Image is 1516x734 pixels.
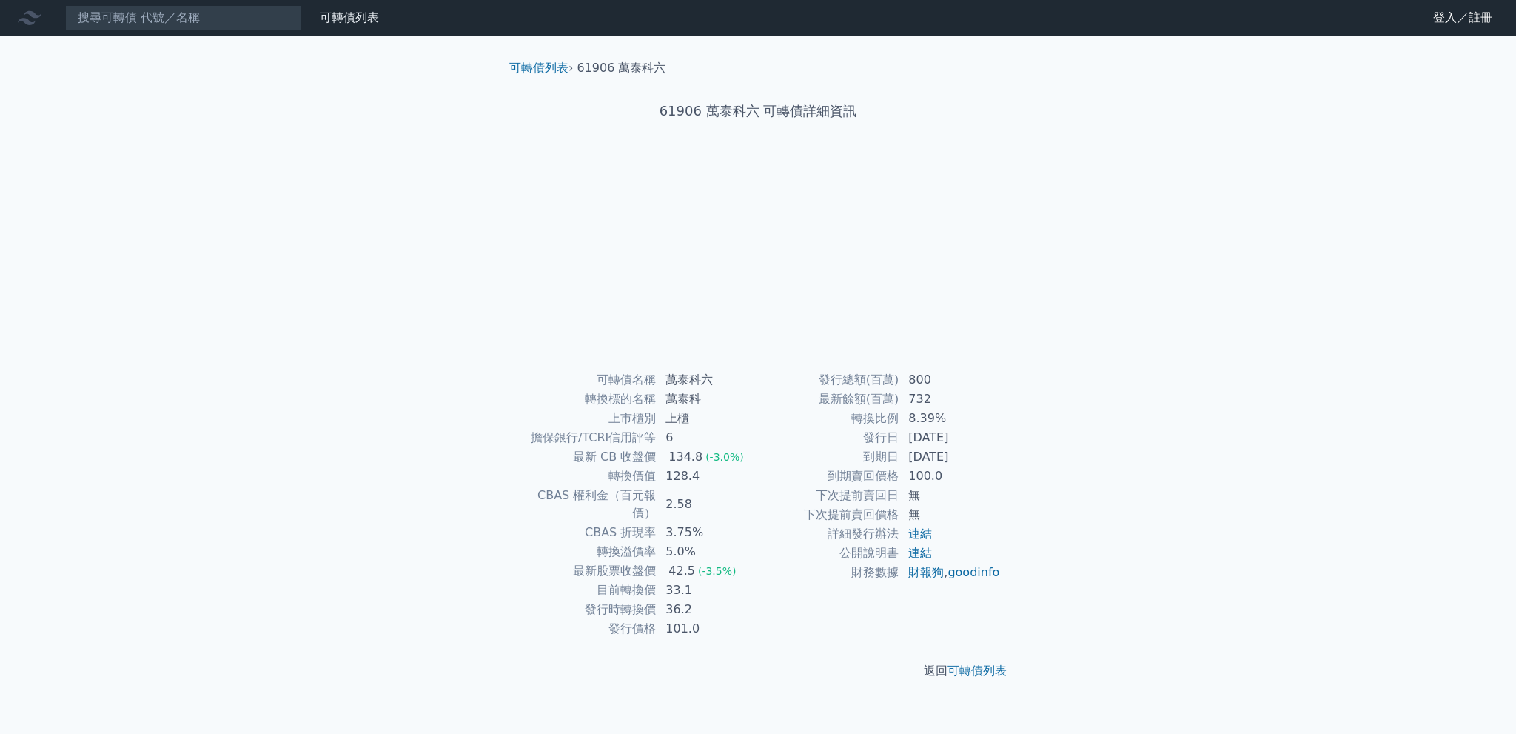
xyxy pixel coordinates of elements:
td: 100.0 [899,467,1001,486]
td: 800 [899,370,1001,390]
td: 6 [657,428,758,447]
input: 搜尋可轉債 代號／名稱 [65,5,302,30]
div: 42.5 [665,562,698,580]
p: 返回 [497,662,1019,680]
td: 128.4 [657,467,758,486]
td: 最新餘額(百萬) [758,390,899,409]
td: 發行日 [758,428,899,447]
a: 可轉債列表 [947,664,1007,678]
td: 發行時轉換價 [515,600,657,619]
td: 上櫃 [657,409,758,428]
td: 2.58 [657,486,758,523]
td: 發行價格 [515,619,657,638]
h1: 61906 萬泰科六 可轉債詳細資訊 [497,101,1019,121]
td: 下次提前賣回日 [758,486,899,505]
td: 到期日 [758,447,899,467]
a: 可轉債列表 [509,61,568,75]
a: 財報狗 [908,565,944,579]
td: 最新股票收盤價 [515,561,657,581]
td: 目前轉換價 [515,581,657,600]
td: [DATE] [899,428,1001,447]
td: 無 [899,505,1001,524]
td: 到期賣回價格 [758,467,899,486]
td: 33.1 [657,581,758,600]
td: 最新 CB 收盤價 [515,447,657,467]
td: 36.2 [657,600,758,619]
td: 萬泰科六 [657,370,758,390]
td: 上市櫃別 [515,409,657,428]
td: CBAS 折現率 [515,523,657,542]
td: [DATE] [899,447,1001,467]
td: 財務數據 [758,563,899,582]
td: 轉換溢價率 [515,542,657,561]
td: 可轉債名稱 [515,370,657,390]
td: 轉換標的名稱 [515,390,657,409]
td: 發行總額(百萬) [758,370,899,390]
li: 61906 萬泰科六 [577,59,666,77]
span: (-3.0%) [705,451,744,463]
td: 8.39% [899,409,1001,428]
span: (-3.5%) [698,565,737,577]
td: 無 [899,486,1001,505]
td: 公開說明書 [758,544,899,563]
td: 101.0 [657,619,758,638]
a: 連結 [908,527,932,541]
td: 轉換價值 [515,467,657,486]
div: 134.8 [665,448,705,466]
td: 5.0% [657,542,758,561]
li: › [509,59,573,77]
td: CBAS 權利金（百元報價） [515,486,657,523]
td: 轉換比例 [758,409,899,428]
a: 登入／註冊 [1421,6,1504,30]
a: goodinfo [947,565,999,579]
td: 萬泰科 [657,390,758,409]
a: 連結 [908,546,932,560]
td: 732 [899,390,1001,409]
a: 可轉債列表 [320,10,379,24]
td: 擔保銀行/TCRI信用評等 [515,428,657,447]
td: 詳細發行辦法 [758,524,899,544]
td: 3.75% [657,523,758,542]
td: 下次提前賣回價格 [758,505,899,524]
td: , [899,563,1001,582]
